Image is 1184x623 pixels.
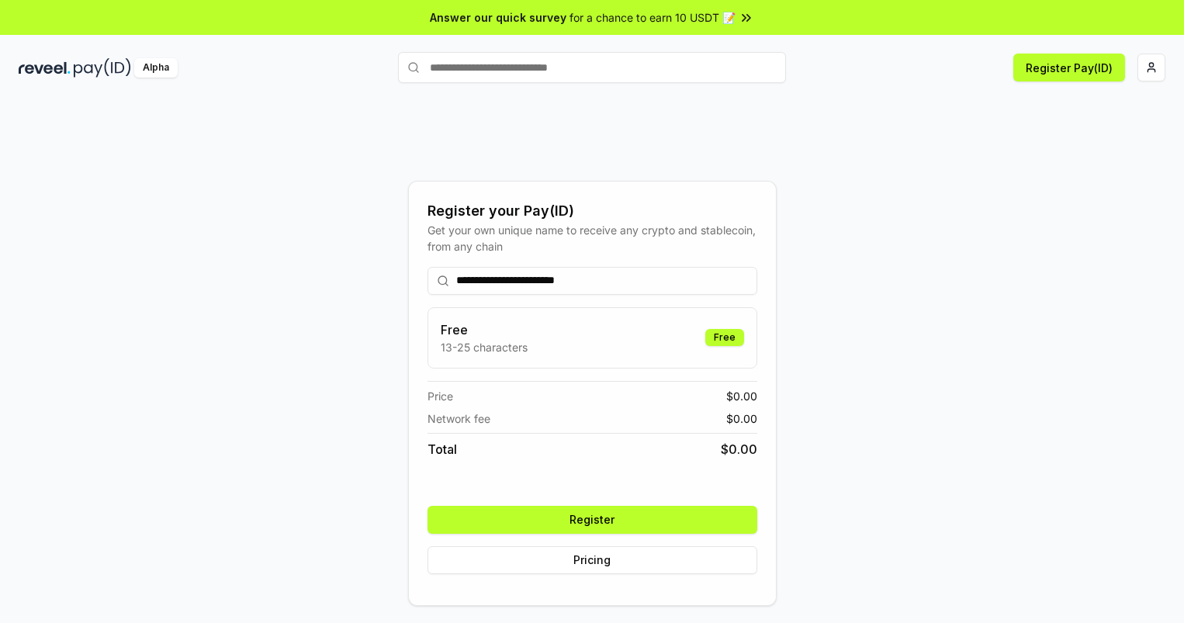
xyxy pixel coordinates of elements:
[726,410,757,427] span: $ 0.00
[428,222,757,254] div: Get your own unique name to receive any crypto and stablecoin, from any chain
[721,440,757,459] span: $ 0.00
[726,388,757,404] span: $ 0.00
[428,200,757,222] div: Register your Pay(ID)
[1013,54,1125,81] button: Register Pay(ID)
[19,58,71,78] img: reveel_dark
[428,506,757,534] button: Register
[428,410,490,427] span: Network fee
[134,58,178,78] div: Alpha
[74,58,131,78] img: pay_id
[441,320,528,339] h3: Free
[705,329,744,346] div: Free
[430,9,566,26] span: Answer our quick survey
[428,440,457,459] span: Total
[428,546,757,574] button: Pricing
[441,339,528,355] p: 13-25 characters
[569,9,736,26] span: for a chance to earn 10 USDT 📝
[428,388,453,404] span: Price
